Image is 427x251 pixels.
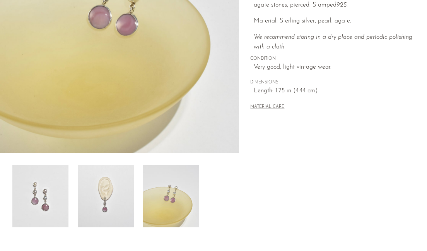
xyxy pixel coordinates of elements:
[12,165,68,227] img: Agate Pearl Earrings
[254,86,415,96] span: Length: 1.75 in (4.44 cm)
[254,62,415,73] span: Very good; light vintage wear.
[78,165,134,227] img: Agate Pearl Earrings
[143,165,199,227] img: Agate Pearl Earrings
[250,79,415,86] span: DIMENSIONS
[336,2,348,8] em: 925.
[254,34,412,50] i: We recommend storing in a dry place and periodic polishing with a cloth
[254,16,415,26] p: Material: Sterling silver, pearl, agate.
[250,104,284,110] button: MATERIAL CARE
[250,55,415,62] span: CONDITION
